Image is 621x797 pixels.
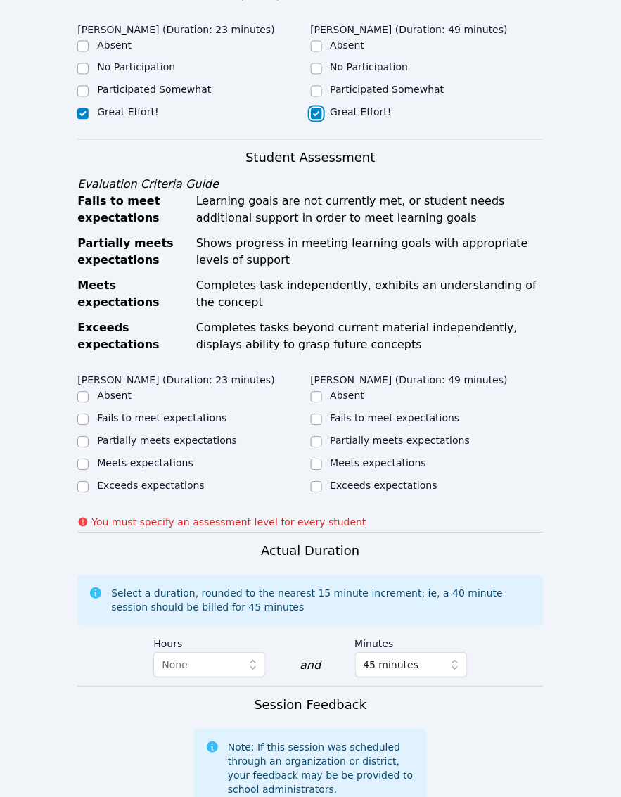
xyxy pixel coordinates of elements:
h3: Student Assessment [77,148,543,168]
label: Absent [331,39,365,51]
div: Evaluation Criteria Guide [77,177,543,193]
div: Completes tasks beyond current material independently, displays ability to grasp future concepts [196,320,544,354]
label: Fails to meet expectations [331,413,460,424]
label: No Participation [331,62,409,73]
label: Participated Somewhat [97,84,211,96]
label: Fails to meet expectations [97,413,226,424]
div: Exceeds expectations [77,320,188,354]
h3: Actual Duration [261,542,359,561]
legend: [PERSON_NAME] (Duration: 49 minutes) [311,368,508,389]
label: No Participation [97,62,175,73]
label: Absent [331,390,365,402]
label: Partially meets expectations [97,435,237,447]
div: Shows progress in meeting learning goals with appropriate levels of support [196,236,544,269]
button: None [153,653,266,678]
label: Absent [97,390,132,402]
label: Meets expectations [97,458,193,469]
div: Fails to meet expectations [77,193,188,227]
div: and [300,658,321,675]
label: Participated Somewhat [331,84,444,96]
div: Note: If this session was scheduled through an organization or district, your feedback may be be ... [228,741,416,797]
label: Meets expectations [331,458,427,469]
p: You must specify an assessment level for every student [91,516,366,530]
div: Partially meets expectations [77,236,188,269]
div: Select a duration, rounded to the nearest 15 minute increment; ie, a 40 minute session should be ... [111,587,532,615]
label: Minutes [355,632,468,653]
label: Exceeds expectations [97,480,204,492]
div: Completes task independently, exhibits an understanding of the concept [196,278,544,312]
label: Great Effort! [331,107,392,118]
label: Absent [97,39,132,51]
div: Meets expectations [77,278,188,312]
span: None [162,660,188,671]
label: Partially meets expectations [331,435,470,447]
h3: Session Feedback [254,696,366,715]
legend: [PERSON_NAME] (Duration: 49 minutes) [311,17,508,38]
label: Great Effort! [97,107,158,118]
div: Learning goals are not currently met, or student needs additional support in order to meet learni... [196,193,544,227]
legend: [PERSON_NAME] (Duration: 23 minutes) [77,17,275,38]
button: 45 minutes [355,653,468,678]
span: 45 minutes [364,657,419,674]
legend: [PERSON_NAME] (Duration: 23 minutes) [77,368,275,389]
label: Hours [153,632,266,653]
label: Exceeds expectations [331,480,437,492]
